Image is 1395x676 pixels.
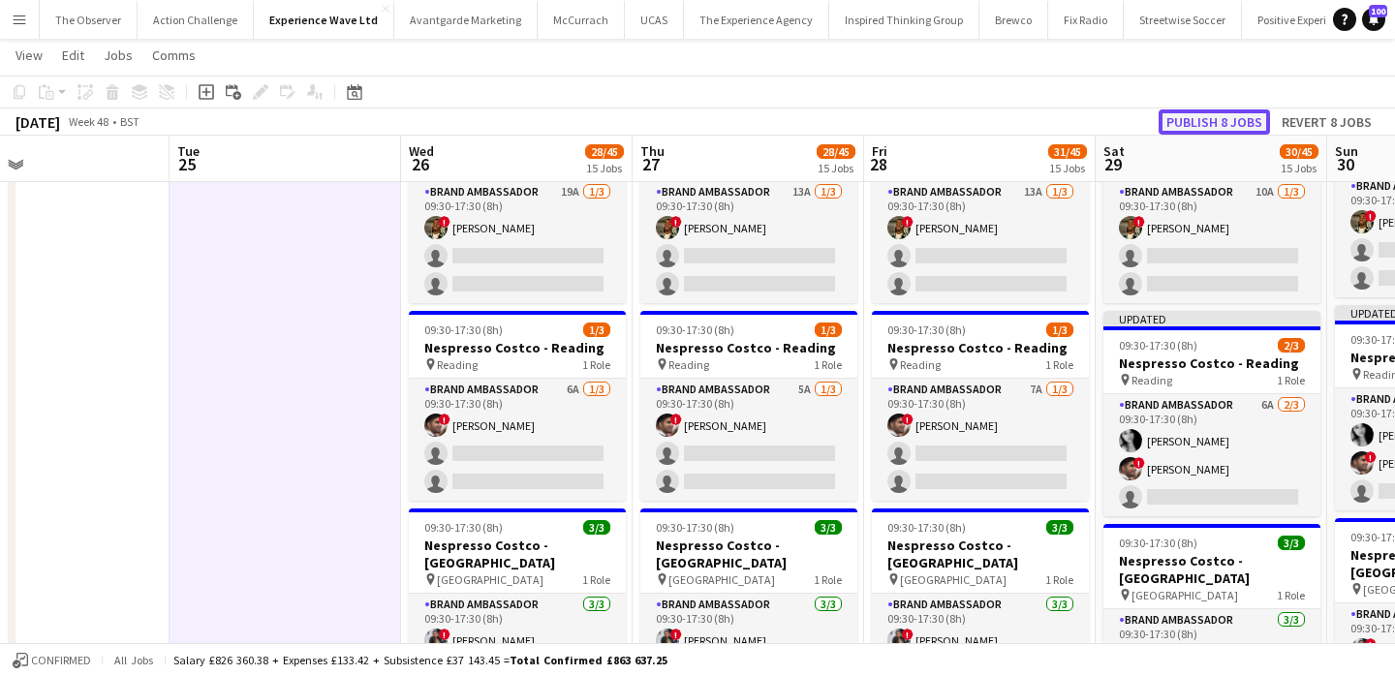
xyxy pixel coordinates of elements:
button: Action Challenge [138,1,254,39]
span: 1/3 [815,323,842,337]
app-job-card: Updated09:30-17:30 (8h)2/3Nespresso Costco - Reading Reading1 RoleBrand Ambassador6A2/309:30-17:3... [1103,311,1320,516]
app-card-role: Brand Ambassador5A1/309:30-17:30 (8h)![PERSON_NAME] [640,379,857,501]
span: 1 Role [814,572,842,587]
span: Thu [640,142,665,160]
h3: Nespresso Costco - [GEOGRAPHIC_DATA] [872,537,1089,571]
button: Positive Experience [1242,1,1367,39]
h3: Nespresso Costco - [GEOGRAPHIC_DATA] [640,537,857,571]
h3: Nespresso Costco - Reading [409,339,626,356]
div: BST [120,114,139,129]
span: Total Confirmed £863 637.25 [510,653,667,667]
span: 1 Role [1277,373,1305,387]
h3: Nespresso Costco - Reading [640,339,857,356]
span: Confirmed [31,654,91,667]
button: Inspired Thinking Group [829,1,979,39]
span: ! [902,629,914,640]
span: View [15,46,43,64]
button: Streetwise Soccer [1124,1,1242,39]
span: Reading [437,357,478,372]
span: 27 [637,153,665,175]
button: The Experience Agency [684,1,829,39]
span: ! [902,414,914,425]
div: Salary £826 360.38 + Expenses £133.42 + Subsistence £37 143.45 = [173,653,667,667]
span: 3/3 [583,520,610,535]
span: ! [1365,210,1377,222]
span: 1 Role [582,357,610,372]
span: 30 [1332,153,1358,175]
span: 1 Role [814,357,842,372]
app-job-card: 09:30-17:30 (8h)1/3Nespresso Costco - Oldham Oldham1 RoleBrand Ambassador19A1/309:30-17:30 (8h)![... [409,113,626,303]
span: 09:30-17:30 (8h) [887,520,966,535]
app-job-card: 09:30-17:30 (8h)1/3Nespresso Costco - Reading Reading1 RoleBrand Ambassador5A1/309:30-17:30 (8h)!... [640,311,857,501]
button: Confirmed [10,650,94,671]
span: 1 Role [1277,588,1305,602]
span: ! [1133,457,1145,469]
div: Updated [1103,311,1320,326]
span: Wed [409,142,434,160]
span: ! [1365,451,1377,463]
span: 09:30-17:30 (8h) [656,520,734,535]
a: View [8,43,50,68]
app-card-role: Brand Ambassador10A1/309:30-17:30 (8h)![PERSON_NAME] [1103,181,1320,303]
span: 26 [406,153,434,175]
span: 29 [1100,153,1125,175]
span: ! [670,629,682,640]
button: Fix Radio [1048,1,1124,39]
app-card-role: Brand Ambassador19A1/309:30-17:30 (8h)![PERSON_NAME] [409,181,626,303]
span: Edit [62,46,84,64]
span: Comms [152,46,196,64]
span: Fri [872,142,887,160]
app-job-card: 09:30-17:30 (8h)1/3Nespresso Costco - Oldham Oldham1 RoleBrand Ambassador13A1/309:30-17:30 (8h)![... [872,113,1089,303]
span: Jobs [104,46,133,64]
span: 3/3 [1278,536,1305,550]
app-job-card: 09:30-17:30 (8h)1/3Nespresso Costco - Oldham Oldham1 RoleBrand Ambassador13A1/309:30-17:30 (8h)![... [640,113,857,303]
span: 09:30-17:30 (8h) [1119,338,1197,353]
span: 09:30-17:30 (8h) [887,323,966,337]
span: Reading [1131,373,1172,387]
a: Edit [54,43,92,68]
span: [GEOGRAPHIC_DATA] [668,572,775,587]
span: Tue [177,142,200,160]
div: 15 Jobs [1049,161,1086,175]
app-job-card: 09:30-17:30 (8h)1/3Nespresso Costco - Oldham Oldham1 RoleBrand Ambassador10A1/309:30-17:30 (8h)![... [1103,113,1320,303]
div: 15 Jobs [1281,161,1317,175]
span: Week 48 [64,114,112,129]
button: Avantgarde Marketing [394,1,538,39]
span: ! [439,414,450,425]
h3: Nespresso Costco - [GEOGRAPHIC_DATA] [409,537,626,571]
app-job-card: 09:30-17:30 (8h)1/3Nespresso Costco - Reading Reading1 RoleBrand Ambassador6A1/309:30-17:30 (8h)!... [409,311,626,501]
span: 1 Role [1045,572,1073,587]
span: 28/45 [817,144,855,159]
span: 1/3 [583,323,610,337]
app-card-role: Brand Ambassador13A1/309:30-17:30 (8h)![PERSON_NAME] [640,181,857,303]
span: Reading [900,357,941,372]
span: 25 [174,153,200,175]
span: 09:30-17:30 (8h) [656,323,734,337]
a: Comms [144,43,203,68]
span: Sat [1103,142,1125,160]
span: 1 Role [1045,357,1073,372]
span: ! [902,216,914,228]
a: 100 [1362,8,1385,31]
span: 28 [869,153,887,175]
span: All jobs [110,653,157,667]
span: ! [670,216,682,228]
button: Experience Wave Ltd [254,1,394,39]
span: [GEOGRAPHIC_DATA] [1131,588,1238,602]
span: Reading [668,357,709,372]
button: Revert 8 jobs [1274,109,1379,135]
span: 09:30-17:30 (8h) [1119,536,1197,550]
span: ! [670,414,682,425]
span: [GEOGRAPHIC_DATA] [437,572,543,587]
span: 31/45 [1048,144,1087,159]
div: 09:30-17:30 (8h)1/3Nespresso Costco - Reading Reading1 RoleBrand Ambassador7A1/309:30-17:30 (8h)!... [872,311,1089,501]
button: The Observer [40,1,138,39]
div: 15 Jobs [818,161,854,175]
button: UCAS [625,1,684,39]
